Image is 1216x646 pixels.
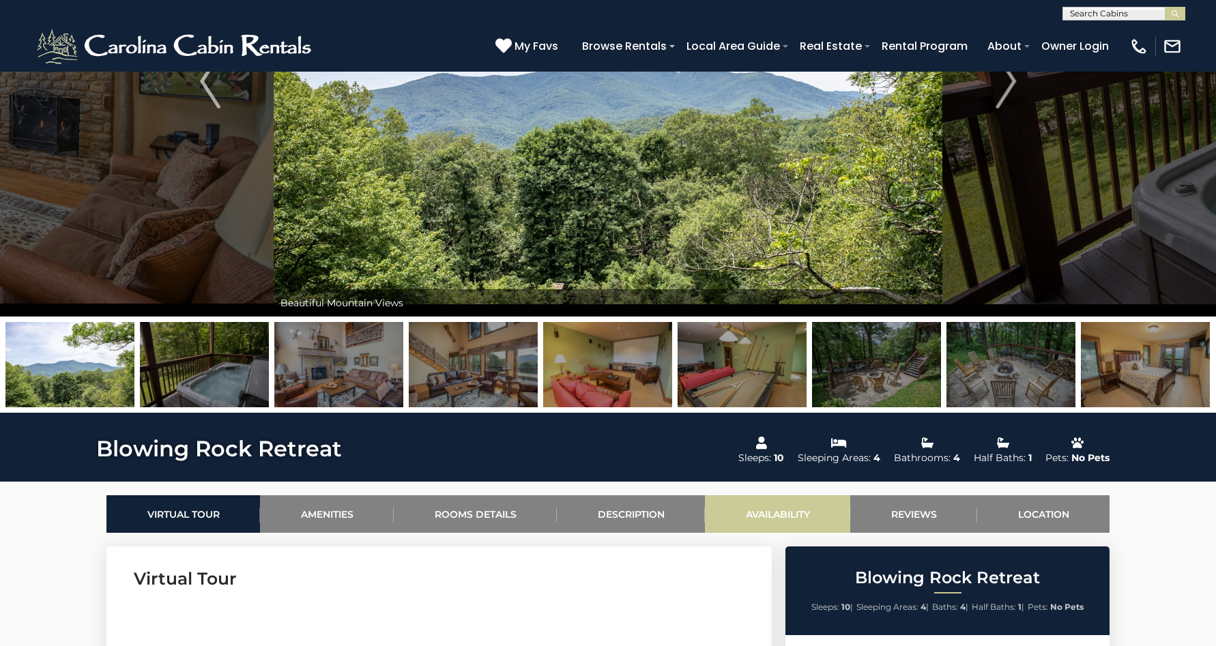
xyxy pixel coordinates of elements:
div: Beautiful Mountain Views [274,289,942,317]
a: Local Area Guide [680,34,787,58]
a: Owner Login [1034,34,1116,58]
span: Half Baths: [972,602,1016,612]
strong: 1 [1018,602,1022,612]
strong: 10 [841,602,850,612]
strong: 4 [921,602,926,612]
span: My Favs [515,38,558,55]
a: Virtual Tour [106,495,260,533]
strong: No Pets [1050,602,1084,612]
img: mail-regular-white.png [1163,37,1182,56]
a: Amenities [260,495,394,533]
img: 163264192 [543,322,672,407]
span: Sleeping Areas: [856,602,918,612]
img: 163264196 [678,322,807,407]
a: Rooms Details [394,495,557,533]
img: 163264189 [5,322,134,407]
a: Reviews [850,495,977,533]
a: Description [557,495,705,533]
img: 163264191 [409,322,538,407]
a: Real Estate [793,34,869,58]
img: 163264193 [812,322,941,407]
img: 163264188 [1081,322,1210,407]
img: phone-regular-white.png [1129,37,1148,56]
h3: Virtual Tour [134,567,744,591]
strong: 4 [960,602,966,612]
li: | [811,598,853,616]
h2: Blowing Rock Retreat [789,569,1106,587]
span: Sleeps: [811,602,839,612]
li: | [972,598,1024,616]
span: Pets: [1028,602,1048,612]
span: Baths: [932,602,958,612]
img: White-1-2.png [34,26,317,67]
a: My Favs [495,38,562,55]
a: Rental Program [875,34,974,58]
a: Location [977,495,1110,533]
a: Browse Rentals [575,34,674,58]
a: About [981,34,1028,58]
img: arrow [996,54,1016,108]
li: | [856,598,929,616]
img: 163264194 [946,322,1075,407]
img: 163264201 [140,322,269,407]
img: 163264190 [274,322,403,407]
li: | [932,598,968,616]
a: Availability [705,495,850,533]
img: arrow [200,54,220,108]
